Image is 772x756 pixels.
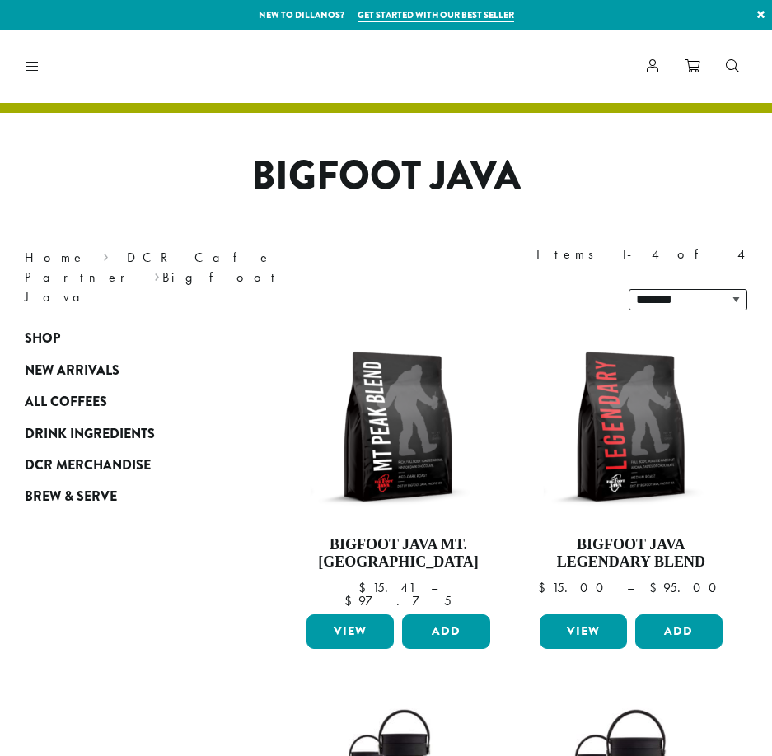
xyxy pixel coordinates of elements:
a: Get started with our best seller [358,8,514,22]
div: Items 1-4 of 4 [536,245,747,264]
span: All Coffees [25,392,107,413]
nav: Breadcrumb [25,248,362,307]
button: Add [635,614,723,649]
a: Bigfoot Java Mt. [GEOGRAPHIC_DATA] [302,331,494,608]
a: New Arrivals [25,355,232,386]
bdi: 15.41 [358,579,415,596]
a: Brew & Serve [25,481,232,512]
span: – [431,579,437,596]
a: Shop [25,323,232,354]
span: $ [538,579,552,596]
h4: Bigfoot Java Mt. [GEOGRAPHIC_DATA] [302,536,494,572]
span: › [154,262,160,287]
button: Add [402,614,489,649]
a: Search [713,53,752,80]
a: Drink Ingredients [25,418,232,449]
a: View [306,614,394,649]
span: – [627,579,634,596]
span: $ [358,579,372,596]
span: DCR Merchandise [25,455,151,476]
h4: Bigfoot Java Legendary Blend [536,536,727,572]
a: All Coffees [25,386,232,418]
a: Bigfoot Java Legendary Blend [536,331,727,608]
h1: Bigfoot Java [12,152,760,200]
bdi: 15.00 [538,579,611,596]
a: Home [25,249,86,266]
img: BFJ_MtPeak_12oz-300x300.png [302,331,494,522]
a: DCR Cafe Partner [25,249,272,286]
span: New Arrivals [25,361,119,381]
span: Drink Ingredients [25,424,155,445]
img: BFJ_Legendary_12oz-300x300.png [536,331,727,522]
bdi: 95.00 [649,579,724,596]
bdi: 97.75 [344,592,452,609]
span: Shop [25,329,60,349]
a: View [540,614,627,649]
span: $ [344,592,358,609]
a: DCR Merchandise [25,450,232,481]
span: › [103,242,109,268]
span: Brew & Serve [25,487,117,507]
span: $ [649,579,663,596]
